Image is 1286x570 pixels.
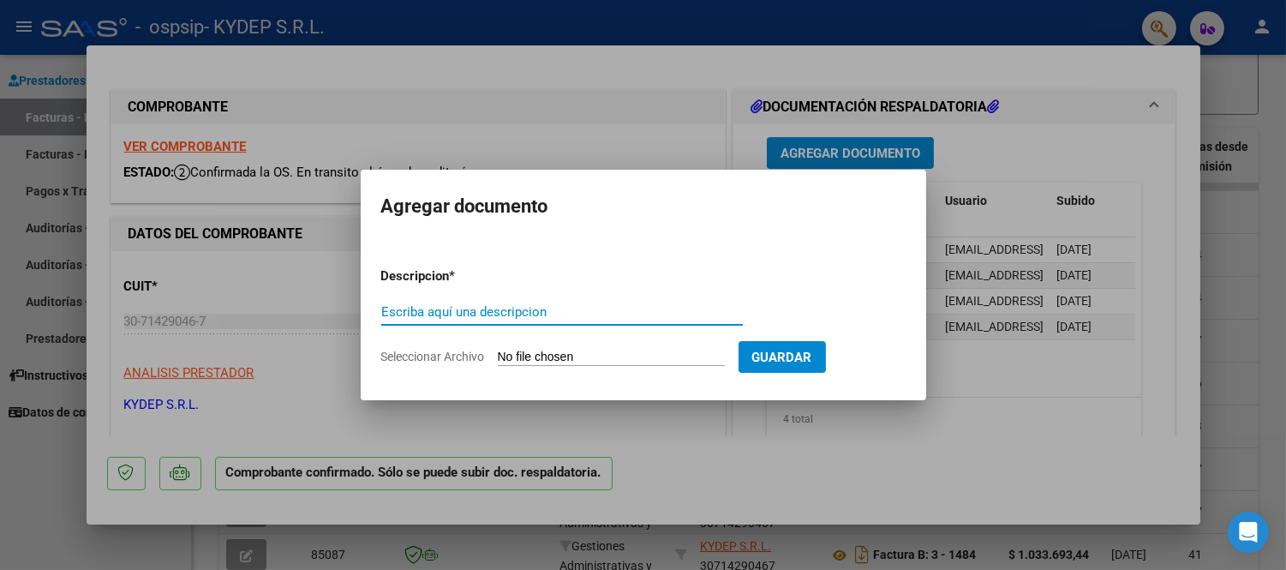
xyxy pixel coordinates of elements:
p: Descripcion [381,267,539,286]
button: Guardar [739,341,826,373]
div: Open Intercom Messenger [1228,512,1269,553]
h2: Agregar documento [381,190,906,223]
span: Seleccionar Archivo [381,350,485,363]
span: Guardar [752,350,812,365]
